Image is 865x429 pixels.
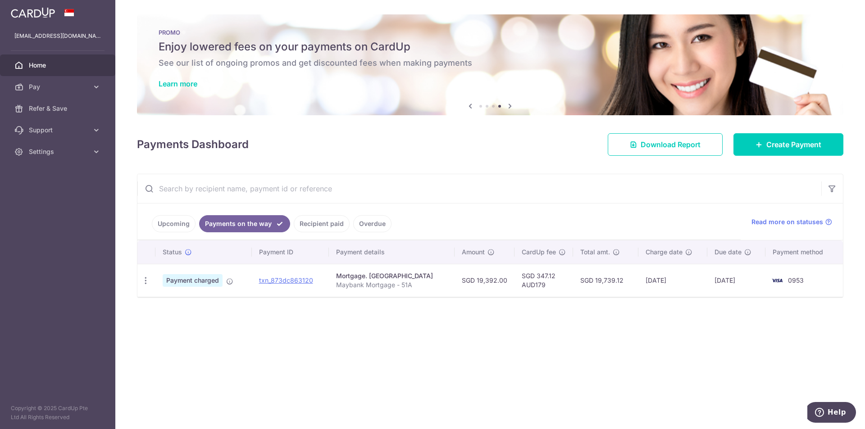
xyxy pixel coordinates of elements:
span: Status [163,248,182,257]
span: CardUp fee [522,248,556,257]
a: Upcoming [152,215,196,232]
span: Home [29,61,88,70]
img: Bank Card [768,275,786,286]
a: Learn more [159,79,197,88]
a: Recipient paid [294,215,350,232]
a: Create Payment [733,133,843,156]
span: Due date [715,248,742,257]
p: Maybank Mortgage - 51A [336,280,447,289]
td: SGD 19,739.12 [573,264,638,297]
td: SGD 19,392.00 [455,264,514,297]
span: Refer & Save [29,104,88,113]
span: Total amt. [580,248,610,257]
span: Download Report [641,139,701,150]
h4: Payments Dashboard [137,136,249,153]
span: Payment charged [163,274,223,287]
img: Latest Promos banner [137,14,843,115]
span: Support [29,126,88,135]
th: Payment details [329,240,455,264]
iframe: Opens a widget where you can find more information [807,402,856,424]
p: [EMAIL_ADDRESS][DOMAIN_NAME] [14,32,101,41]
span: Settings [29,147,88,156]
td: [DATE] [707,264,765,297]
span: Create Payment [766,139,821,150]
p: PROMO [159,29,822,36]
a: txn_873dc863120 [259,276,313,284]
a: Read more on statuses [751,217,832,226]
th: Payment ID [252,240,329,264]
h5: Enjoy lowered fees on your payments on CardUp [159,40,822,54]
th: Payment method [765,240,843,264]
span: Pay [29,82,88,91]
a: Payments on the way [199,215,290,232]
span: Read more on statuses [751,217,823,226]
span: Charge date [646,248,683,257]
input: Search by recipient name, payment id or reference [137,174,821,203]
h6: See our list of ongoing promos and get discounted fees when making payments [159,58,822,68]
div: Mortgage. [GEOGRAPHIC_DATA] [336,271,447,280]
span: 0953 [788,276,804,284]
td: [DATE] [638,264,708,297]
a: Overdue [353,215,392,232]
a: Download Report [608,133,723,156]
span: Amount [462,248,485,257]
img: CardUp [11,7,55,18]
td: SGD 347.12 AUD179 [514,264,573,297]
